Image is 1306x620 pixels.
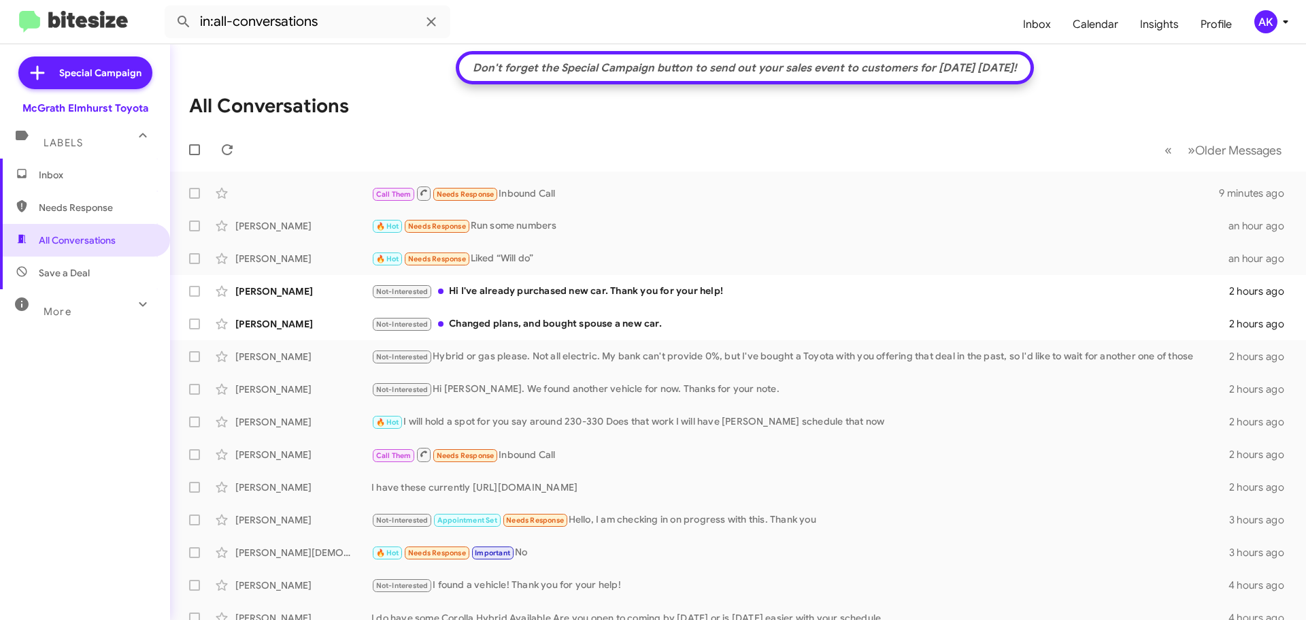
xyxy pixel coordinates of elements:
[235,546,371,559] div: [PERSON_NAME][DEMOGRAPHIC_DATA]
[371,414,1229,430] div: I will hold a spot for you say around 230-330 Does that work I will have [PERSON_NAME] schedule t...
[376,222,399,231] span: 🔥 Hot
[235,513,371,527] div: [PERSON_NAME]
[1229,448,1295,461] div: 2 hours ago
[1254,10,1277,33] div: AK
[235,219,371,233] div: [PERSON_NAME]
[189,95,349,117] h1: All Conversations
[1188,142,1195,159] span: »
[1190,5,1243,44] a: Profile
[235,317,371,331] div: [PERSON_NAME]
[506,516,564,525] span: Needs Response
[235,382,371,396] div: [PERSON_NAME]
[39,168,154,182] span: Inbox
[44,137,83,149] span: Labels
[1229,317,1295,331] div: 2 hours ago
[408,549,466,557] span: Needs Response
[1195,143,1282,158] span: Older Messages
[437,451,495,460] span: Needs Response
[371,446,1229,463] div: Inbound Call
[466,61,1024,75] div: Don't forget the Special Campaign button to send out your sales event to customers for [DATE] [DA...
[371,349,1229,365] div: Hybrid or gas please. Not all electric. My bank can't provide 0%, but I've bought a Toyota with y...
[44,306,71,318] span: More
[235,252,371,265] div: [PERSON_NAME]
[376,581,429,590] span: Not-Interested
[1228,219,1295,233] div: an hour ago
[1229,415,1295,429] div: 2 hours ago
[39,201,154,214] span: Needs Response
[1165,142,1172,159] span: «
[376,549,399,557] span: 🔥 Hot
[1229,546,1295,559] div: 3 hours ago
[376,287,429,296] span: Not-Interested
[371,545,1229,561] div: No
[235,350,371,363] div: [PERSON_NAME]
[235,448,371,461] div: [PERSON_NAME]
[371,185,1219,202] div: Inbound Call
[371,480,1229,494] div: I have these currently [URL][DOMAIN_NAME]
[376,516,429,525] span: Not-Interested
[371,284,1229,299] div: Hi I've already purchased new car. Thank you for your help!
[1179,136,1290,164] button: Next
[371,578,1228,593] div: I found a vehicle! Thank you for your help!
[1229,382,1295,396] div: 2 hours ago
[1229,350,1295,363] div: 2 hours ago
[376,451,412,460] span: Call Them
[235,578,371,592] div: [PERSON_NAME]
[408,255,466,263] span: Needs Response
[22,101,148,115] div: McGrath Elmhurst Toyota
[59,66,141,80] span: Special Campaign
[39,233,116,247] span: All Conversations
[1012,5,1062,44] a: Inbox
[1229,513,1295,527] div: 3 hours ago
[1229,480,1295,494] div: 2 hours ago
[235,284,371,298] div: [PERSON_NAME]
[1229,284,1295,298] div: 2 hours ago
[376,385,429,394] span: Not-Interested
[376,255,399,263] span: 🔥 Hot
[371,512,1229,528] div: Hello, I am checking in on progress with this. Thank you
[376,418,399,427] span: 🔥 Hot
[39,266,90,280] span: Save a Deal
[165,5,450,38] input: Search
[1157,136,1290,164] nav: Page navigation example
[437,516,497,525] span: Appointment Set
[1219,186,1295,200] div: 9 minutes ago
[1129,5,1190,44] a: Insights
[437,190,495,199] span: Needs Response
[1062,5,1129,44] a: Calendar
[1228,252,1295,265] div: an hour ago
[408,222,466,231] span: Needs Response
[235,415,371,429] div: [PERSON_NAME]
[371,316,1229,332] div: Changed plans, and bought spouse a new car.
[376,320,429,329] span: Not-Interested
[18,56,152,89] a: Special Campaign
[371,218,1228,234] div: Run some numbers
[1156,136,1180,164] button: Previous
[1228,578,1295,592] div: 4 hours ago
[376,353,429,361] span: Not-Interested
[475,549,510,557] span: Important
[376,190,412,199] span: Call Them
[371,251,1228,267] div: Liked “Will do”
[1243,10,1291,33] button: AK
[235,480,371,494] div: [PERSON_NAME]
[371,382,1229,397] div: Hi [PERSON_NAME]. We found another vehicle for now. Thanks for your note.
